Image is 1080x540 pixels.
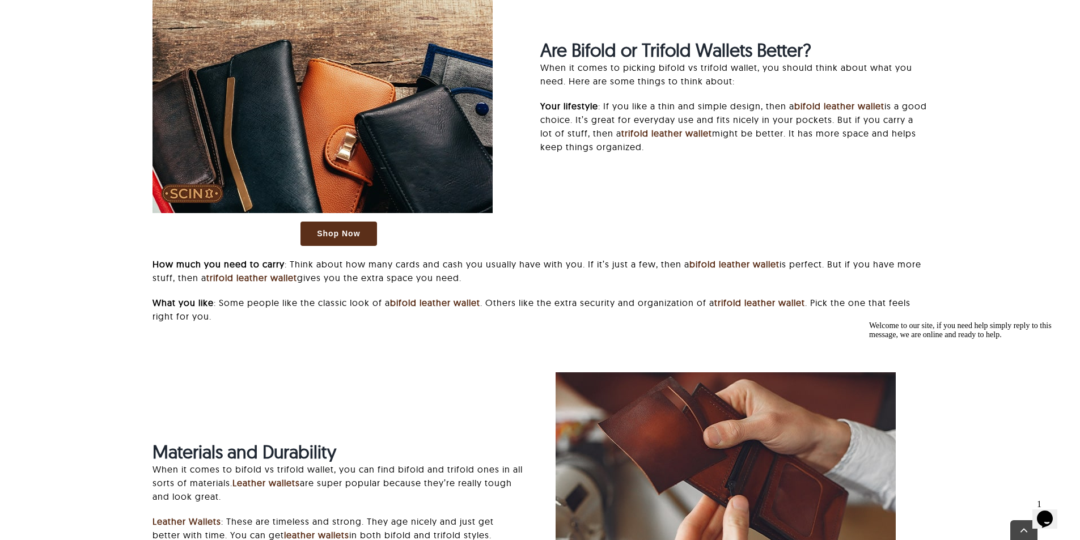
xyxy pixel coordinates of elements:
[5,5,209,23] div: Welcome to our site, if you need help simply reply to this message, we are online and ready to help.
[621,127,712,139] a: trifold leather wallet
[232,477,300,488] a: Leather wallets
[317,229,360,239] span: Shop Now
[689,258,780,270] a: bifold leather wallet
[540,61,927,88] p: When it comes to picking bifold vs trifold wallet, you should think about what you need. Here are...
[390,297,480,308] a: bifold leather wallet
[865,317,1069,489] iframe: chat widget
[540,39,811,61] strong: Are Bifold or Trifold Wallets Better?
[5,5,187,22] span: Welcome to our site, if you need help simply reply to this message, we are online and ready to help.
[540,100,598,112] strong: Your lifestyle
[300,222,376,246] a: Shop Now
[153,257,927,284] p: : Think about how many cards and cash you usually have with you. If it’s just a few, then a is pe...
[153,296,927,323] p: : Some people like the classic look of a . Others like the extra security and organization of a ....
[153,297,214,308] strong: What you like
[206,272,297,283] a: trifold leather wallet
[540,99,927,154] p: : If you like a thin and simple design, then a is a good choice. It’s great for everyday use and ...
[153,440,336,463] strong: Materials and Durability
[153,462,524,503] p: When it comes to bifold vs trifold wallet, you can find bifold and trifold ones in all sorts of m...
[153,258,285,270] strong: How much you need to carry
[1032,495,1069,529] iframe: chat widget
[794,100,884,112] a: bifold leather wallet
[153,516,221,527] a: Leather Wallets
[714,297,805,308] a: trifold leather wallet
